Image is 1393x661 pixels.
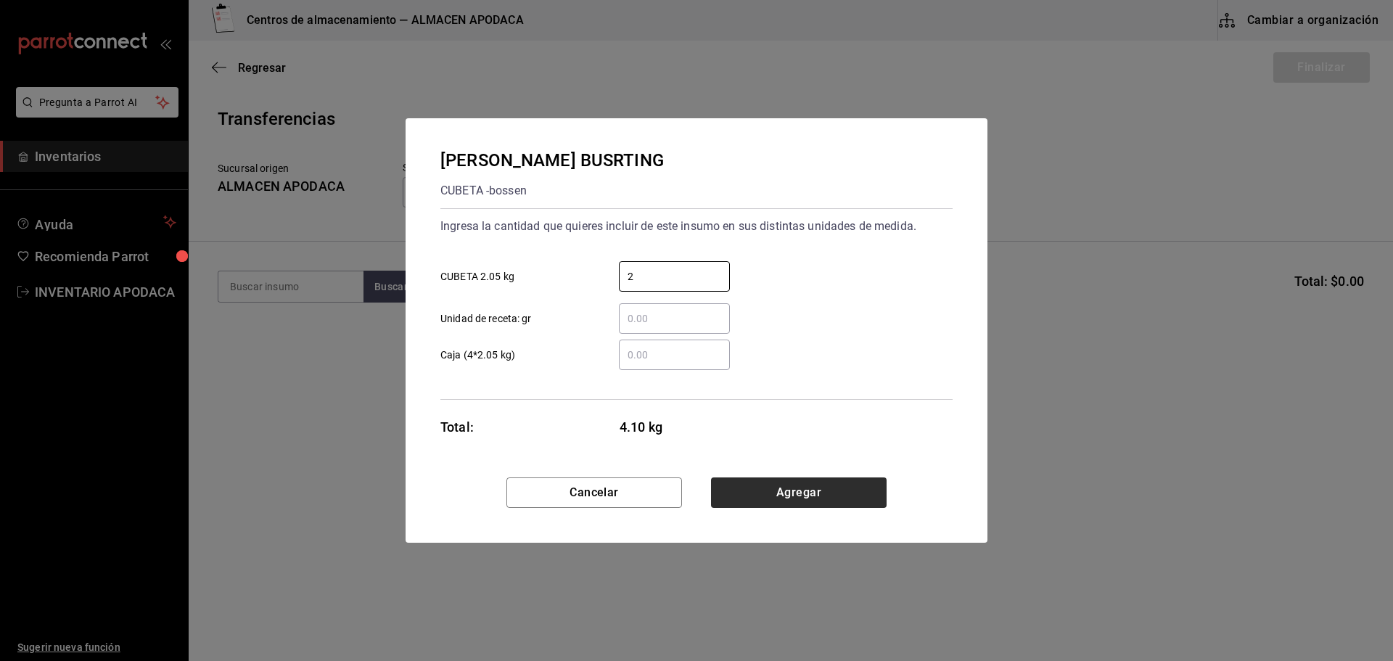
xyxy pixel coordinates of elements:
[440,215,953,238] div: Ingresa la cantidad que quieres incluir de este insumo en sus distintas unidades de medida.
[440,147,664,173] div: [PERSON_NAME] BUSRTING
[619,310,730,327] input: Unidad de receta: gr
[619,346,730,364] input: Caja (4*2.05 kg)
[440,179,664,202] div: CUBETA - bossen
[440,348,515,363] span: Caja (4*2.05 kg)
[440,311,532,327] span: Unidad de receta: gr
[506,477,682,508] button: Cancelar
[620,417,731,437] span: 4.10 kg
[619,268,730,285] input: CUBETA 2.05 kg
[440,269,514,284] span: CUBETA 2.05 kg
[440,417,474,437] div: Total:
[711,477,887,508] button: Agregar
